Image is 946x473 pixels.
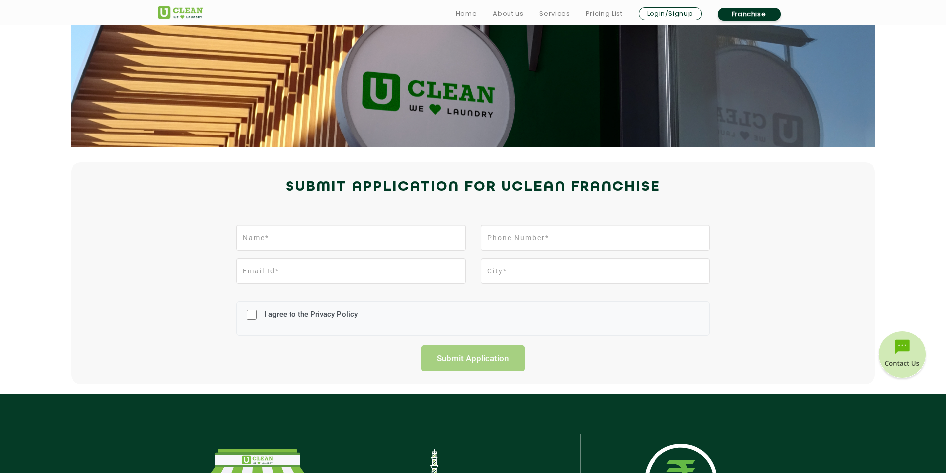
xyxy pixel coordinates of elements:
a: Home [456,8,477,20]
img: contact-btn [877,331,927,381]
img: UClean Laundry and Dry Cleaning [158,6,203,19]
a: Franchise [718,8,781,21]
input: Name* [236,225,465,251]
input: Email Id* [236,258,465,284]
h2: Submit Application for UCLEAN FRANCHISE [158,175,789,199]
a: About us [493,8,523,20]
input: Submit Application [421,345,525,371]
label: I agree to the Privacy Policy [262,310,358,328]
a: Services [539,8,570,20]
input: City* [481,258,710,284]
a: Login/Signup [639,7,702,20]
a: Pricing List [586,8,623,20]
input: Phone Number* [481,225,710,251]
